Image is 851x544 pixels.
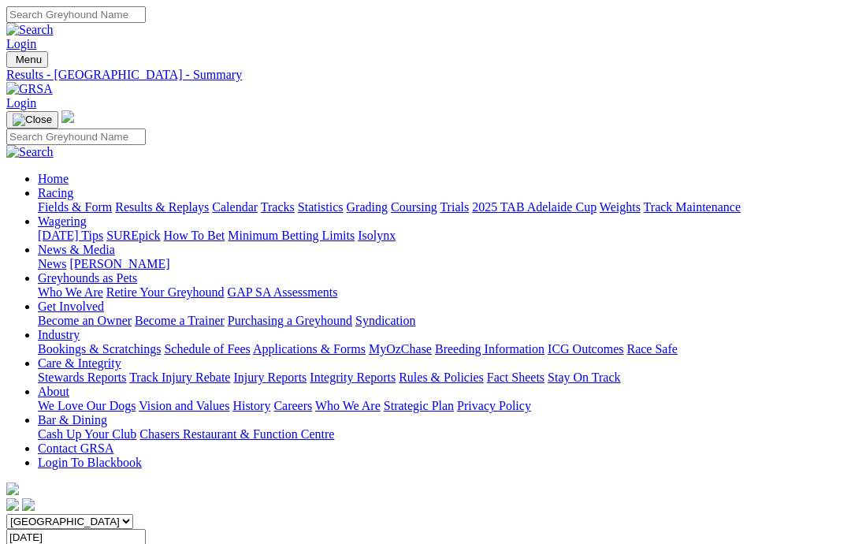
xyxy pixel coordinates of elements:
[38,314,132,327] a: Become an Owner
[164,229,225,242] a: How To Bet
[115,200,209,214] a: Results & Replays
[38,271,137,285] a: Greyhounds as Pets
[6,145,54,159] img: Search
[261,200,295,214] a: Tracks
[440,200,469,214] a: Trials
[457,399,531,412] a: Privacy Policy
[38,342,845,356] div: Industry
[391,200,437,214] a: Coursing
[384,399,454,412] a: Strategic Plan
[6,129,146,145] input: Search
[6,82,53,96] img: GRSA
[38,328,80,341] a: Industry
[139,399,229,412] a: Vision and Values
[232,399,270,412] a: History
[253,342,366,356] a: Applications & Forms
[38,300,104,313] a: Get Involved
[22,498,35,511] img: twitter.svg
[38,427,136,441] a: Cash Up Your Club
[38,342,161,356] a: Bookings & Scratchings
[38,399,845,413] div: About
[38,200,845,214] div: Racing
[38,257,845,271] div: News & Media
[38,214,87,228] a: Wagering
[69,257,169,270] a: [PERSON_NAME]
[38,456,142,469] a: Login To Blackbook
[13,114,52,126] img: Close
[61,110,74,123] img: logo-grsa-white.png
[38,371,126,384] a: Stewards Reports
[38,427,845,442] div: Bar & Dining
[548,371,620,384] a: Stay On Track
[548,342,623,356] a: ICG Outcomes
[228,285,338,299] a: GAP SA Assessments
[358,229,396,242] a: Isolynx
[38,172,69,185] a: Home
[38,385,69,398] a: About
[212,200,258,214] a: Calendar
[399,371,484,384] a: Rules & Policies
[135,314,225,327] a: Become a Trainer
[273,399,312,412] a: Careers
[38,413,107,427] a: Bar & Dining
[38,371,845,385] div: Care & Integrity
[347,200,388,214] a: Grading
[6,23,54,37] img: Search
[228,229,355,242] a: Minimum Betting Limits
[38,257,66,270] a: News
[6,483,19,495] img: logo-grsa-white.png
[38,229,845,243] div: Wagering
[233,371,307,384] a: Injury Reports
[6,51,48,68] button: Toggle navigation
[38,200,112,214] a: Fields & Form
[298,200,344,214] a: Statistics
[16,54,42,65] span: Menu
[435,342,544,356] a: Breeding Information
[38,229,103,242] a: [DATE] Tips
[626,342,677,356] a: Race Safe
[6,37,36,50] a: Login
[38,399,136,412] a: We Love Our Dogs
[38,356,121,370] a: Care & Integrity
[38,314,845,328] div: Get Involved
[38,285,845,300] div: Greyhounds as Pets
[6,68,845,82] a: Results - [GEOGRAPHIC_DATA] - Summary
[315,399,381,412] a: Who We Are
[38,243,115,256] a: News & Media
[228,314,352,327] a: Purchasing a Greyhound
[106,285,225,299] a: Retire Your Greyhound
[164,342,250,356] a: Schedule of Fees
[38,186,73,199] a: Racing
[644,200,741,214] a: Track Maintenance
[6,6,146,23] input: Search
[6,96,36,110] a: Login
[355,314,415,327] a: Syndication
[38,285,103,299] a: Who We Are
[139,427,334,441] a: Chasers Restaurant & Function Centre
[310,371,396,384] a: Integrity Reports
[487,371,544,384] a: Fact Sheets
[600,200,641,214] a: Weights
[106,229,160,242] a: SUREpick
[369,342,432,356] a: MyOzChase
[6,498,19,511] img: facebook.svg
[6,111,58,129] button: Toggle navigation
[38,442,113,455] a: Contact GRSA
[129,371,230,384] a: Track Injury Rebate
[472,200,596,214] a: 2025 TAB Adelaide Cup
